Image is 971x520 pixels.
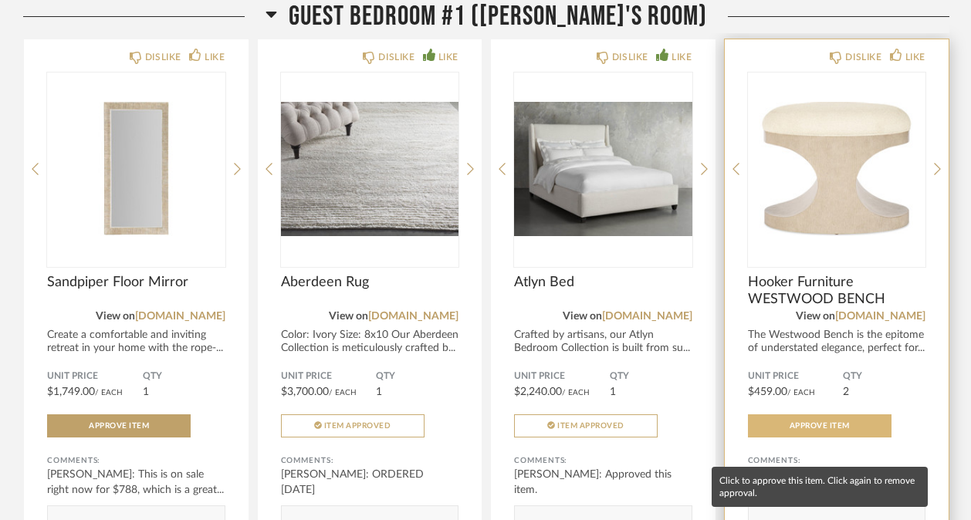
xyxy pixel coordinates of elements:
span: Unit Price [748,370,844,383]
a: [DOMAIN_NAME] [602,311,692,322]
span: Item Approved [557,422,624,430]
span: / Each [95,389,123,397]
button: Item Approved [514,414,658,437]
div: Comments: [748,453,926,468]
span: QTY [610,370,692,383]
span: View on [796,311,835,322]
a: [DOMAIN_NAME] [135,311,225,322]
span: $459.00 [748,387,787,397]
span: Unit Price [47,370,143,383]
span: $2,240.00 [514,387,562,397]
span: Item Approved [324,422,391,430]
span: / Each [329,389,357,397]
button: Approve Item [47,414,191,437]
span: 1 [143,387,149,397]
span: 1 [610,387,616,397]
div: Comments: [47,453,225,468]
span: Unit Price [281,370,377,383]
span: QTY [376,370,458,383]
div: Comments: [514,453,692,468]
div: Comments: [281,453,459,468]
div: LIKE [205,49,225,65]
span: QTY [843,370,925,383]
span: $1,749.00 [47,387,95,397]
div: LIKE [438,49,458,65]
span: / Each [787,389,815,397]
div: [PERSON_NAME]: Approved this item. [514,467,692,498]
img: undefined [281,73,459,265]
div: [PERSON_NAME]: This is on sale right now for $788, which is a great... [47,467,225,498]
span: Hooker Furniture WESTWOOD BENCH [748,274,926,308]
div: LIKE [905,49,925,65]
img: undefined [47,73,225,265]
span: 2 [843,387,849,397]
button: Item Approved [281,414,425,437]
div: DISLIKE [845,49,881,65]
span: View on [329,311,368,322]
span: QTY [143,370,225,383]
span: Approve Item [89,422,149,430]
span: View on [563,311,602,322]
span: Approve Item [790,422,850,430]
div: LIKE [672,49,692,65]
span: Sandpiper Floor Mirror [47,274,225,291]
span: $3,700.00 [281,387,329,397]
div: DISLIKE [612,49,648,65]
a: [DOMAIN_NAME] [368,311,458,322]
img: undefined [514,73,692,265]
button: Approve Item [748,414,891,437]
div: Create a comfortable and inviting retreat in your home with the rope-... [47,329,225,355]
div: Color: Ivory Size: 8x10 Our Aberdeen Collection is meticulously crafted b... [281,329,459,355]
span: Aberdeen Rug [281,274,459,291]
span: / Each [562,389,590,397]
span: Unit Price [514,370,610,383]
div: Crafted by artisans, our Atlyn Bedroom Collection is built from su... [514,329,692,355]
div: [PERSON_NAME]: ORDERED [DATE] [281,467,459,498]
div: The Westwood Bench is the epitome of understated elegance, perfect for... [748,329,926,355]
span: View on [96,311,135,322]
div: DISLIKE [145,49,181,65]
span: Atlyn Bed [514,274,692,291]
a: [DOMAIN_NAME] [835,311,925,322]
img: undefined [748,73,926,265]
span: 1 [376,387,382,397]
div: DISLIKE [378,49,414,65]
